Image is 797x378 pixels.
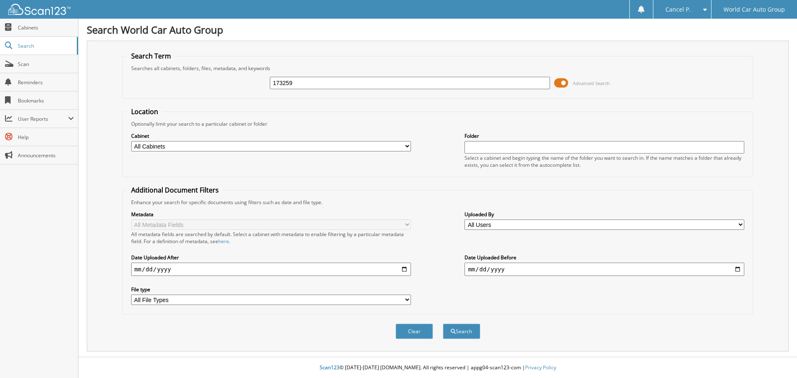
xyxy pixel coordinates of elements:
a: here [218,238,229,245]
label: Uploaded By [465,211,744,218]
legend: Location [127,107,162,116]
div: Optionally limit your search to a particular cabinet or folder [127,120,749,127]
span: World Car Auto Group [724,7,785,12]
label: Date Uploaded Before [465,254,744,261]
span: Help [18,134,74,141]
span: Cancel P. [665,7,691,12]
div: Searches all cabinets, folders, files, metadata, and keywords [127,65,749,72]
div: All metadata fields are searched by default. Select a cabinet with metadata to enable filtering b... [131,231,411,245]
span: Scan123 [320,364,340,371]
label: Cabinet [131,132,411,139]
span: Cabinets [18,24,74,31]
div: © [DATE]-[DATE] [DOMAIN_NAME]. All rights reserved | appg04-scan123-com | [78,358,797,378]
span: Search [18,42,73,49]
legend: Additional Document Filters [127,185,223,195]
span: Announcements [18,152,74,159]
span: Advanced Search [573,80,610,86]
label: Metadata [131,211,411,218]
div: Select a cabinet and begin typing the name of the folder you want to search in. If the name match... [465,154,744,168]
img: scan123-logo-white.svg [8,4,71,15]
div: Enhance your search for specific documents using filters such as date and file type. [127,199,749,206]
label: Date Uploaded After [131,254,411,261]
a: Privacy Policy [525,364,556,371]
span: Bookmarks [18,97,74,104]
h1: Search World Car Auto Group [87,23,789,37]
span: User Reports [18,115,68,122]
label: Folder [465,132,744,139]
input: end [465,263,744,276]
button: Search [443,324,480,339]
label: File type [131,286,411,293]
span: Reminders [18,79,74,86]
span: Scan [18,61,74,68]
input: start [131,263,411,276]
legend: Search Term [127,51,175,61]
button: Clear [396,324,433,339]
